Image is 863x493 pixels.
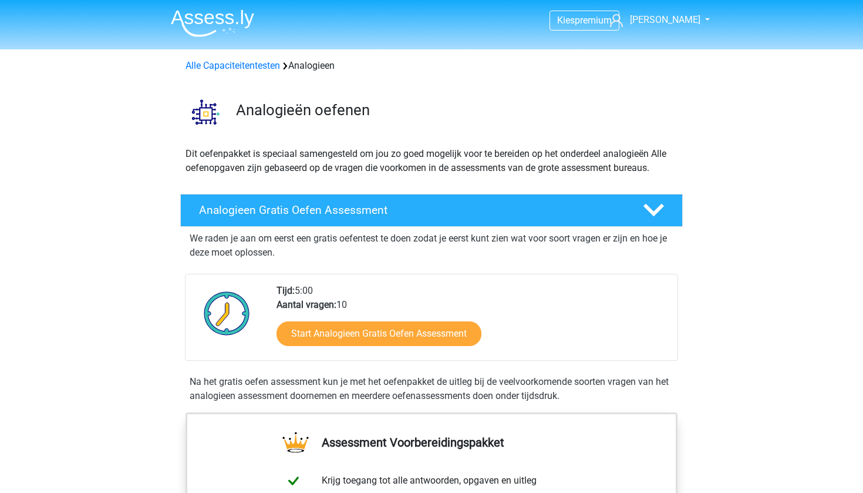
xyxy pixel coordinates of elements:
[268,284,677,360] div: 5:00 10
[236,101,673,119] h3: Analogieën oefenen
[199,203,624,217] h4: Analogieen Gratis Oefen Assessment
[171,9,254,37] img: Assessly
[630,14,700,25] span: [PERSON_NAME]
[186,60,280,71] a: Alle Capaciteitentesten
[605,13,702,27] a: [PERSON_NAME]
[181,59,682,73] div: Analogieen
[277,285,295,296] b: Tijd:
[190,232,673,260] p: We raden je aan om eerst een gratis oefentest te doen zodat je eerst kunt zien wat voor soort vra...
[176,194,687,227] a: Analogieen Gratis Oefen Assessment
[277,299,336,310] b: Aantal vragen:
[557,15,575,26] span: Kies
[277,321,481,346] a: Start Analogieen Gratis Oefen Assessment
[197,284,257,343] img: Klok
[550,12,619,28] a: Kiespremium
[185,375,678,403] div: Na het gratis oefen assessment kun je met het oefenpakket de uitleg bij de veelvoorkomende soorte...
[575,15,612,26] span: premium
[181,87,231,137] img: analogieen
[186,147,677,175] p: Dit oefenpakket is speciaal samengesteld om jou zo goed mogelijk voor te bereiden op het onderdee...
